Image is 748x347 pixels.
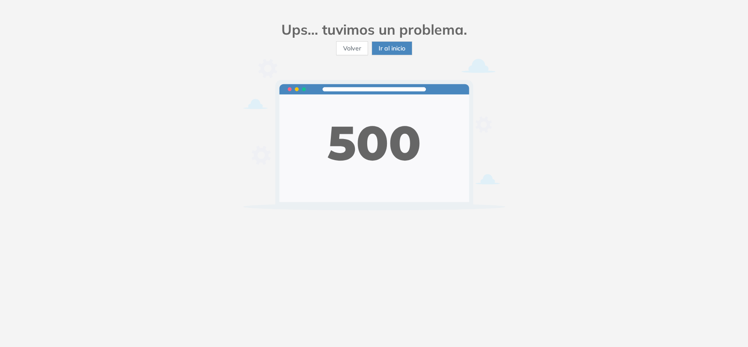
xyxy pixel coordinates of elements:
[343,43,361,53] span: Volver
[336,41,368,55] button: Volver
[243,59,506,210] img: error
[372,41,412,55] button: Ir al inicio
[243,21,506,38] h2: Ups... tuvimos un problema.
[379,43,405,53] span: Ir al inicio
